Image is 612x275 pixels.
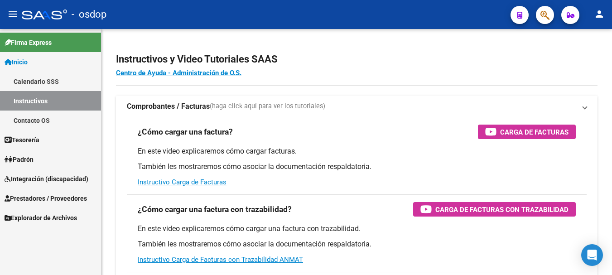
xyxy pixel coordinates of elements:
[5,57,28,67] span: Inicio
[7,9,18,19] mat-icon: menu
[72,5,106,24] span: - osdop
[5,135,39,145] span: Tesorería
[478,125,576,139] button: Carga de Facturas
[127,101,210,111] strong: Comprobantes / Facturas
[138,256,303,264] a: Instructivo Carga de Facturas con Trazabilidad ANMAT
[5,154,34,164] span: Padrón
[500,126,569,138] span: Carga de Facturas
[138,224,576,234] p: En este video explicaremos cómo cargar una factura con trazabilidad.
[5,174,88,184] span: Integración (discapacidad)
[138,146,576,156] p: En este video explicaremos cómo cargar facturas.
[116,51,598,68] h2: Instructivos y Video Tutoriales SAAS
[138,203,292,216] h3: ¿Cómo cargar una factura con trazabilidad?
[116,96,598,117] mat-expansion-panel-header: Comprobantes / Facturas(haga click aquí para ver los tutoriales)
[138,178,226,186] a: Instructivo Carga de Facturas
[5,193,87,203] span: Prestadores / Proveedores
[116,69,241,77] a: Centro de Ayuda - Administración de O.S.
[5,213,77,223] span: Explorador de Archivos
[5,38,52,48] span: Firma Express
[594,9,605,19] mat-icon: person
[138,162,576,172] p: También les mostraremos cómo asociar la documentación respaldatoria.
[581,244,603,266] div: Open Intercom Messenger
[210,101,325,111] span: (haga click aquí para ver los tutoriales)
[413,202,576,217] button: Carga de Facturas con Trazabilidad
[138,125,233,138] h3: ¿Cómo cargar una factura?
[435,204,569,215] span: Carga de Facturas con Trazabilidad
[138,239,576,249] p: También les mostraremos cómo asociar la documentación respaldatoria.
